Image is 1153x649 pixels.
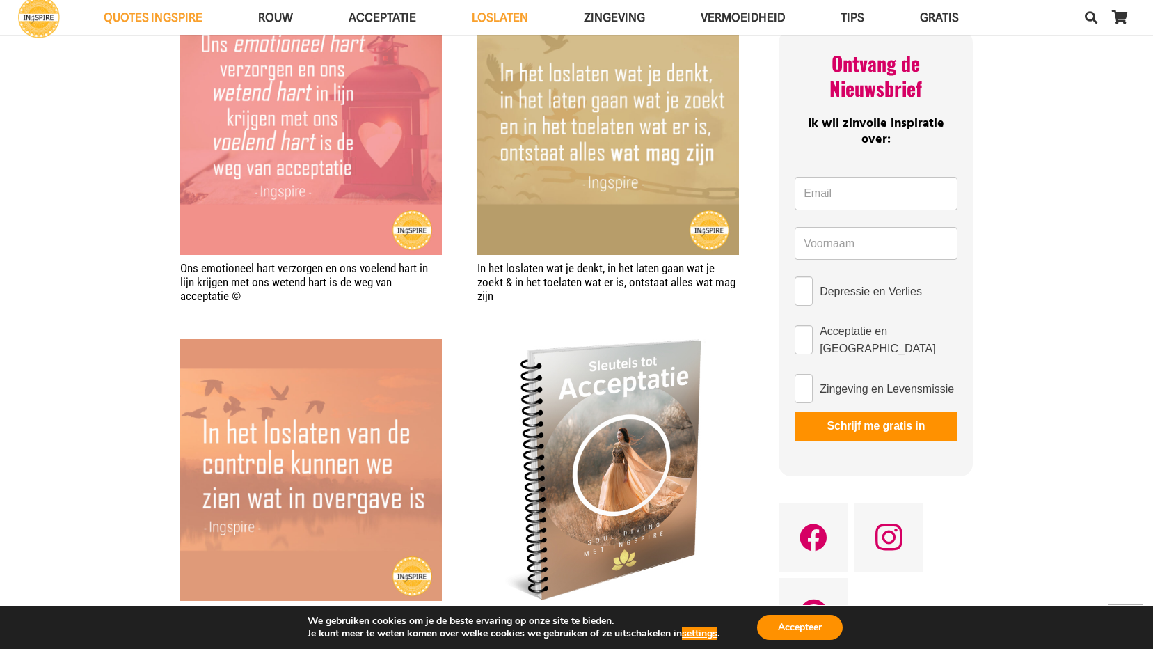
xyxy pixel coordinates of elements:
[829,49,922,102] span: Ontvang de Nieuwsbrief
[820,380,954,398] span: Zingeving en Levensmissie
[795,227,957,260] input: Voornaam
[795,177,957,210] input: Email
[477,261,735,304] a: In het loslaten wat je denkt, in het laten gaan wat je zoekt & in het toelaten wat er is, ontstaa...
[779,503,848,572] a: Facebook
[584,10,645,24] span: Zingeving
[701,10,785,24] span: VERMOEIDHEID
[920,10,959,24] span: GRATIS
[757,615,843,640] button: Accepteer
[854,503,923,572] a: Instagram
[349,10,416,24] span: Acceptatie
[779,578,848,648] a: Pinterest
[472,10,528,24] span: Loslaten
[820,283,922,300] span: Depressie en Verlies
[180,339,442,601] img: Spreuk over controle loslaten om te accepteren wat is - citaat van Ingspire
[308,615,719,627] p: We gebruiken cookies om je de beste ervaring op onze site te bieden.
[795,374,813,403] input: Zingeving en Levensmissie
[795,325,813,354] input: Acceptatie en [GEOGRAPHIC_DATA]
[820,322,957,357] span: Acceptatie en [GEOGRAPHIC_DATA]
[795,412,957,441] button: Schrijf me gratis in
[258,10,293,24] span: ROUW
[1108,604,1143,639] a: Terug naar top
[308,627,719,640] p: Je kunt meer te weten komen over welke cookies we gebruiken of ze uitschakelen in .
[808,114,944,150] span: Ik wil zinvolle inspiratie over:
[180,339,442,601] a: In het loslaten van de controle kunnen we zien wat in overgave is – citaat van Ingspire
[104,10,202,24] span: QUOTES INGSPIRE
[477,339,739,601] img: Leren accepteren hoe doe je dat? Alles over acceptatie in dit prachtige eboekje Sleutels tot Acce...
[180,261,428,304] a: Ons emotioneel hart verzorgen en ons voelend hart in lijn krijgen met ons wetend hart is de weg v...
[841,10,864,24] span: TIPS
[477,339,739,601] a: Belangrijke sleutels bij acceptatie
[682,627,717,640] button: settings
[795,276,813,306] input: Depressie en Verlies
